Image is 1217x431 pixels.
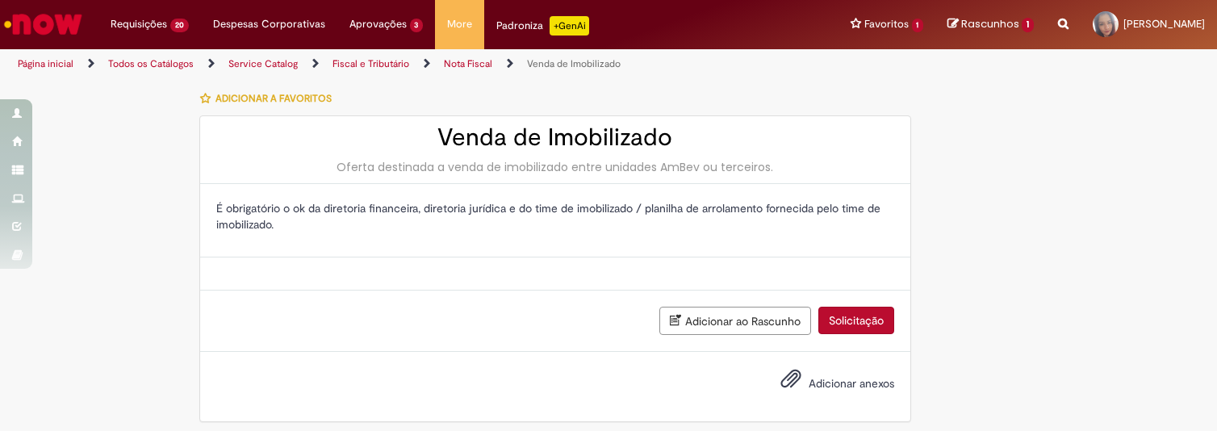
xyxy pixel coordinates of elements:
span: 3 [410,19,424,32]
button: Solicitação [818,307,894,334]
button: Adicionar anexos [776,364,805,401]
span: 1 [912,19,924,32]
span: Adicionar a Favoritos [215,92,332,105]
span: More [447,16,472,32]
img: ServiceNow [2,8,85,40]
span: Aprovações [349,16,407,32]
div: Padroniza [496,16,589,36]
a: Rascunhos [947,17,1034,32]
span: Favoritos [864,16,909,32]
button: Adicionar a Favoritos [199,82,341,115]
a: Venda de Imobilizado [527,57,621,70]
p: É obrigatório o ok da diretoria financeira, diretoria jurídica e do time de imobilizado / planilh... [216,200,894,232]
ul: Trilhas de página [12,49,799,79]
a: Página inicial [18,57,73,70]
a: Fiscal e Tributário [332,57,409,70]
h2: Venda de Imobilizado [216,124,894,151]
span: Rascunhos [961,16,1019,31]
p: +GenAi [550,16,589,36]
span: 20 [170,19,189,32]
button: Adicionar ao Rascunho [659,307,811,335]
span: Adicionar anexos [809,376,894,391]
a: Todos os Catálogos [108,57,194,70]
span: [PERSON_NAME] [1123,17,1205,31]
span: 1 [1022,18,1034,32]
span: Despesas Corporativas [213,16,325,32]
a: Service Catalog [228,57,298,70]
span: Requisições [111,16,167,32]
div: Oferta destinada a venda de imobilizado entre unidades AmBev ou terceiros. [216,159,894,175]
a: Nota Fiscal [444,57,492,70]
